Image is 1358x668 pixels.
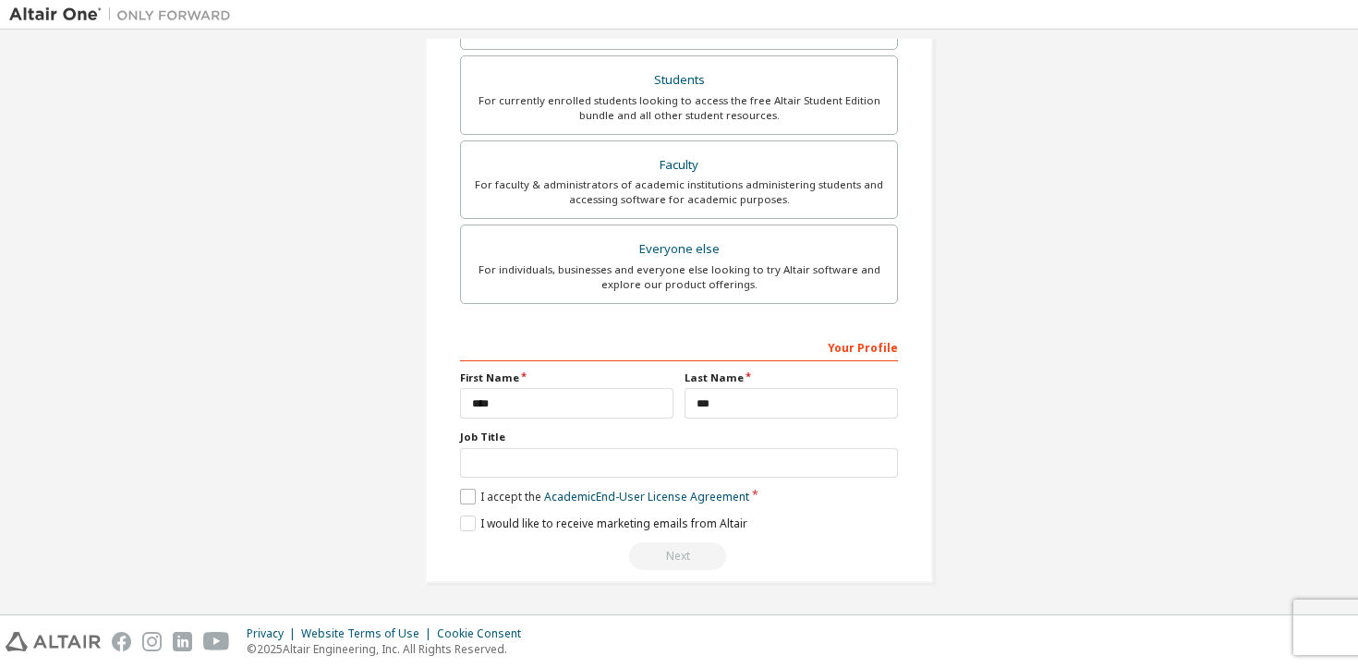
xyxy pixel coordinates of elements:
[112,632,131,651] img: facebook.svg
[472,67,886,93] div: Students
[9,6,240,24] img: Altair One
[472,237,886,262] div: Everyone else
[460,430,898,444] label: Job Title
[301,626,437,641] div: Website Terms of Use
[460,516,747,531] label: I would like to receive marketing emails from Altair
[142,632,162,651] img: instagram.svg
[460,332,898,361] div: Your Profile
[472,152,886,178] div: Faculty
[437,626,532,641] div: Cookie Consent
[203,632,230,651] img: youtube.svg
[6,632,101,651] img: altair_logo.svg
[472,262,886,292] div: For individuals, businesses and everyone else looking to try Altair software and explore our prod...
[460,542,898,570] div: Read and acccept EULA to continue
[247,641,532,657] p: © 2025 Altair Engineering, Inc. All Rights Reserved.
[472,177,886,207] div: For faculty & administrators of academic institutions administering students and accessing softwa...
[460,489,749,504] label: I accept the
[685,370,898,385] label: Last Name
[173,632,192,651] img: linkedin.svg
[472,93,886,123] div: For currently enrolled students looking to access the free Altair Student Edition bundle and all ...
[460,370,673,385] label: First Name
[247,626,301,641] div: Privacy
[544,489,749,504] a: Academic End-User License Agreement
